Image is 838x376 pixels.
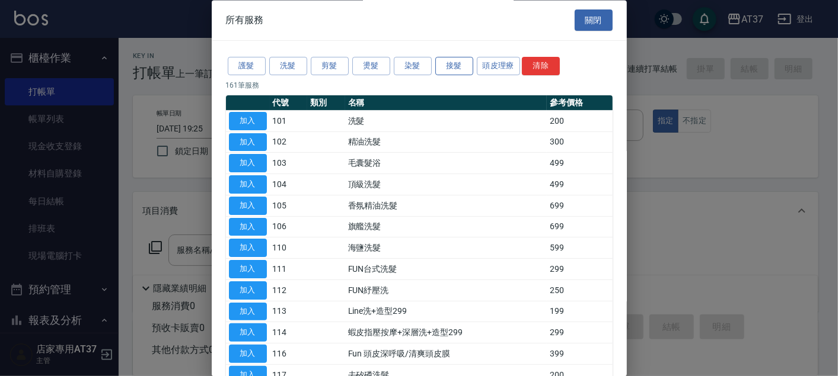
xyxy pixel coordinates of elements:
button: 加入 [229,281,267,300]
td: 海鹽洗髮 [345,237,547,259]
th: 參考價格 [547,95,612,111]
td: 105 [270,195,308,217]
button: 關閉 [575,9,613,31]
button: 加入 [229,155,267,173]
td: 香氛精油洗髮 [345,195,547,217]
button: 加入 [229,239,267,258]
button: 加入 [229,261,267,279]
td: 102 [270,132,308,153]
td: 洗髮 [345,111,547,132]
td: Line洗+造型299 [345,301,547,323]
td: 106 [270,217,308,238]
button: 加入 [229,303,267,321]
td: 300 [547,132,612,153]
td: 104 [270,174,308,195]
button: 染髮 [394,57,432,76]
td: 499 [547,153,612,174]
button: 加入 [229,133,267,152]
button: 加入 [229,176,267,194]
p: 161 筆服務 [226,80,613,91]
button: 加入 [229,197,267,215]
td: 頂級洗髮 [345,174,547,195]
td: 699 [547,217,612,238]
button: 頭皮理療 [477,57,521,76]
button: 加入 [229,324,267,342]
td: 200 [547,111,612,132]
td: FUN紓壓洗 [345,280,547,301]
td: 699 [547,195,612,217]
button: 剪髮 [311,57,349,76]
span: 所有服務 [226,14,264,26]
td: 199 [547,301,612,323]
button: 接髮 [435,57,473,76]
button: 洗髮 [269,57,307,76]
td: 111 [270,259,308,280]
td: 113 [270,301,308,323]
button: 加入 [229,112,267,130]
td: 毛囊髮浴 [345,153,547,174]
td: 精油洗髮 [345,132,547,153]
th: 類別 [307,95,345,111]
button: 護髮 [228,57,266,76]
td: 101 [270,111,308,132]
button: 燙髮 [352,57,390,76]
td: Fun 頭皮深呼吸/清爽頭皮膜 [345,343,547,365]
td: 114 [270,322,308,343]
td: 116 [270,343,308,365]
td: 110 [270,237,308,259]
td: FUN台式洗髮 [345,259,547,280]
td: 599 [547,237,612,259]
td: 旗艦洗髮 [345,217,547,238]
th: 名稱 [345,95,547,111]
td: 112 [270,280,308,301]
td: 299 [547,322,612,343]
button: 加入 [229,345,267,364]
td: 250 [547,280,612,301]
th: 代號 [270,95,308,111]
button: 清除 [522,57,560,76]
td: 103 [270,153,308,174]
td: 399 [547,343,612,365]
td: 299 [547,259,612,280]
button: 加入 [229,218,267,236]
td: 蝦皮指壓按摩+深層洗+造型299 [345,322,547,343]
td: 499 [547,174,612,195]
